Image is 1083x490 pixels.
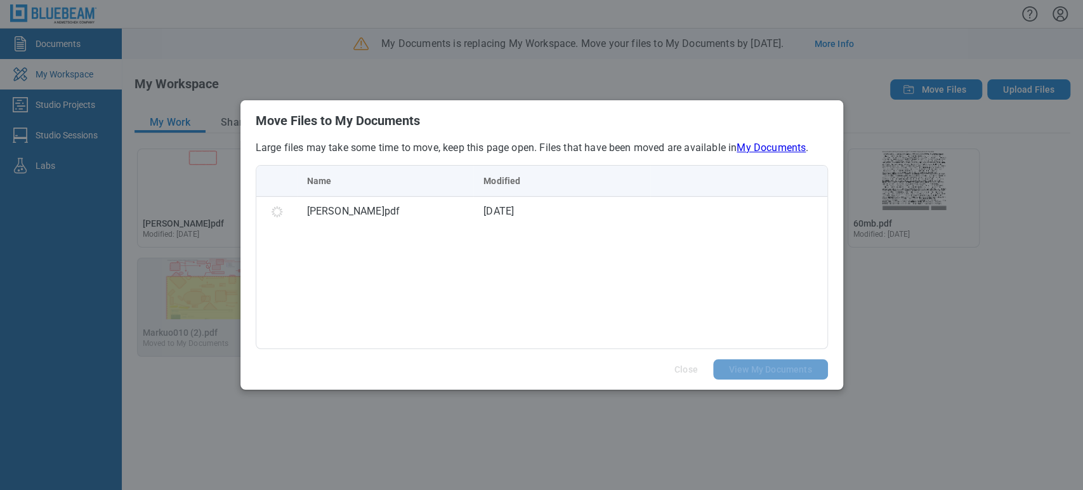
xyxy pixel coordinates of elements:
[659,359,713,380] button: Close
[307,204,464,219] div: B L A N K.pdf
[256,166,827,227] table: bb-data-table
[256,141,828,155] p: Large files may take some time to move, keep this page open. Files that have been moved are avail...
[256,114,828,128] h2: Move Files to My Documents
[737,142,806,154] a: My Documents
[473,196,650,227] td: [DATE]
[713,359,828,380] button: View My Documents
